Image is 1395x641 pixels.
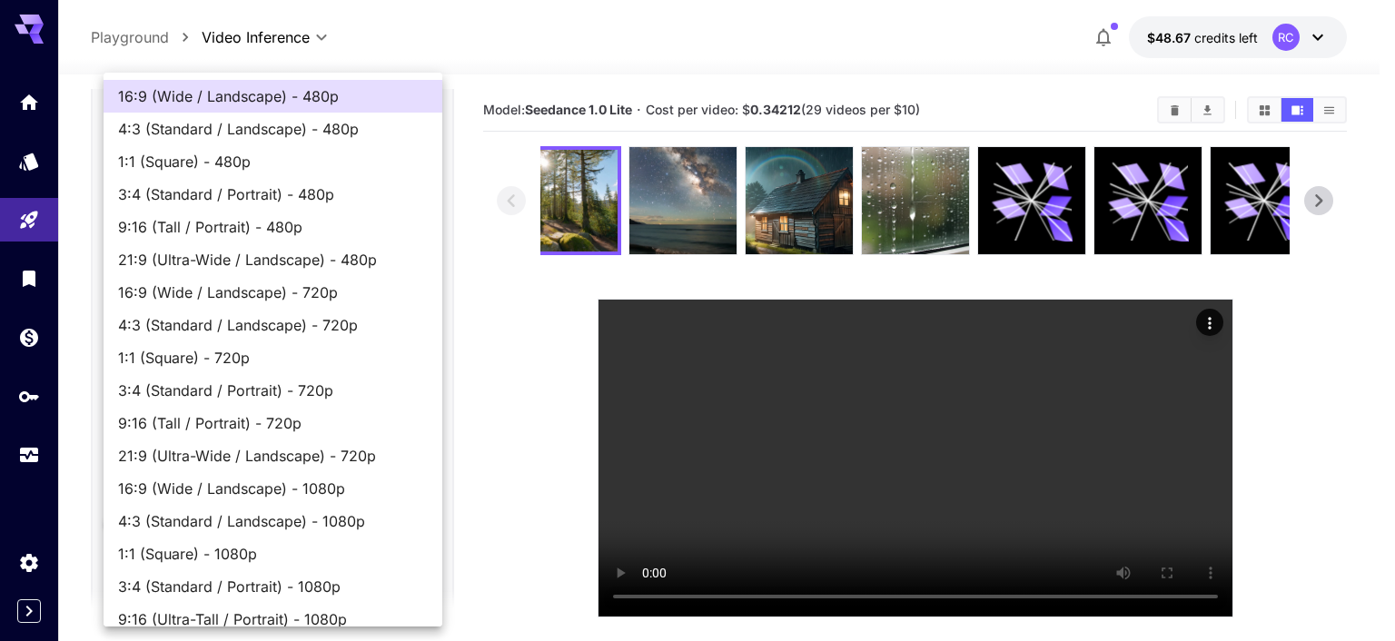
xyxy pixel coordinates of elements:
span: 21:9 (Ultra-Wide / Landscape) - 480p [118,249,428,271]
span: 21:9 (Ultra-Wide / Landscape) - 720p [118,445,428,467]
span: 1:1 (Square) - 720p [118,347,428,369]
span: 4:3 (Standard / Landscape) - 480p [118,118,428,140]
span: 3:4 (Standard / Portrait) - 480p [118,183,428,205]
span: 1:1 (Square) - 1080p [118,543,428,565]
span: 4:3 (Standard / Landscape) - 1080p [118,510,428,532]
span: 9:16 (Ultra-Tall / Portrait) - 1080p [118,608,428,630]
span: 9:16 (Tall / Portrait) - 720p [118,412,428,434]
span: 3:4 (Standard / Portrait) - 1080p [118,576,428,597]
span: 1:1 (Square) - 480p [118,151,428,173]
span: 16:9 (Wide / Landscape) - 1080p [118,478,428,499]
span: 16:9 (Wide / Landscape) - 480p [118,85,428,107]
span: 16:9 (Wide / Landscape) - 720p [118,281,428,303]
span: 9:16 (Tall / Portrait) - 480p [118,216,428,238]
span: 4:3 (Standard / Landscape) - 720p [118,314,428,336]
span: 3:4 (Standard / Portrait) - 720p [118,380,428,401]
